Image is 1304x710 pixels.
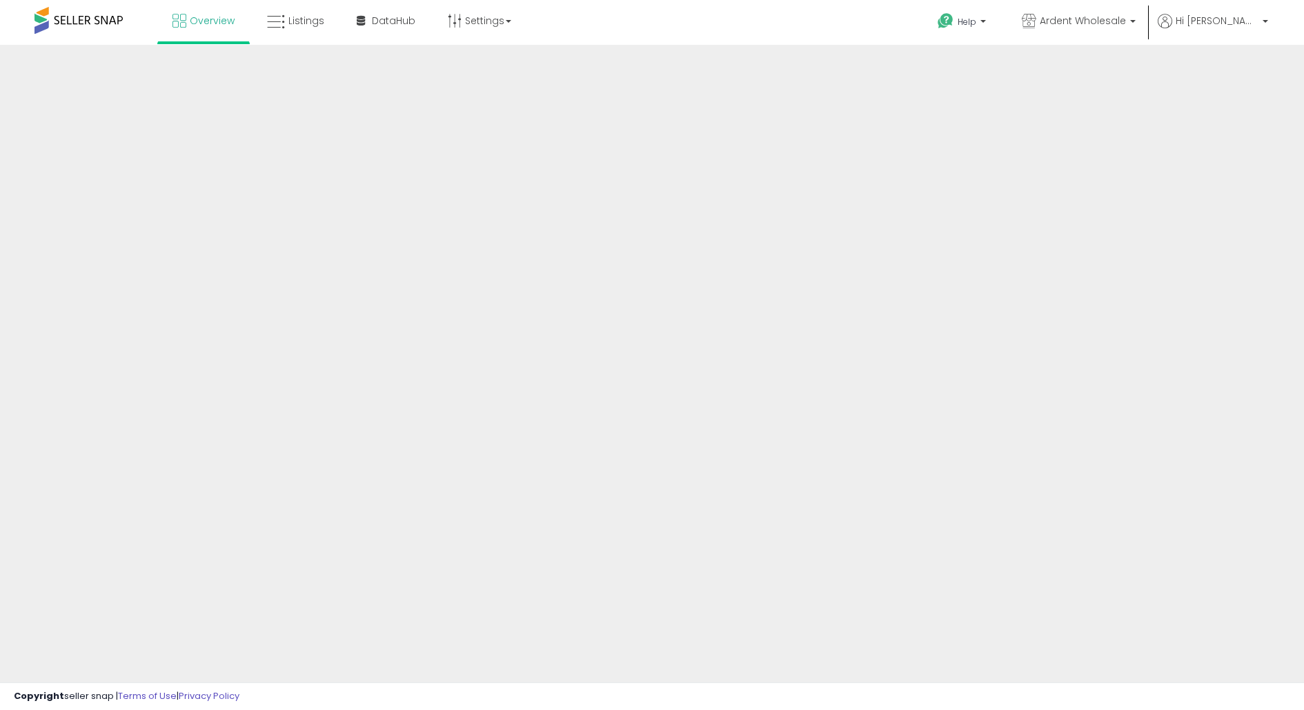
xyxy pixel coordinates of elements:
i: Get Help [937,12,954,30]
span: Listings [288,14,324,28]
a: Help [927,2,1000,45]
span: Ardent Wholesale [1040,14,1126,28]
span: Hi [PERSON_NAME] [1176,14,1258,28]
a: Hi [PERSON_NAME] [1158,14,1268,45]
span: Help [958,16,976,28]
span: DataHub [372,14,415,28]
span: Overview [190,14,235,28]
